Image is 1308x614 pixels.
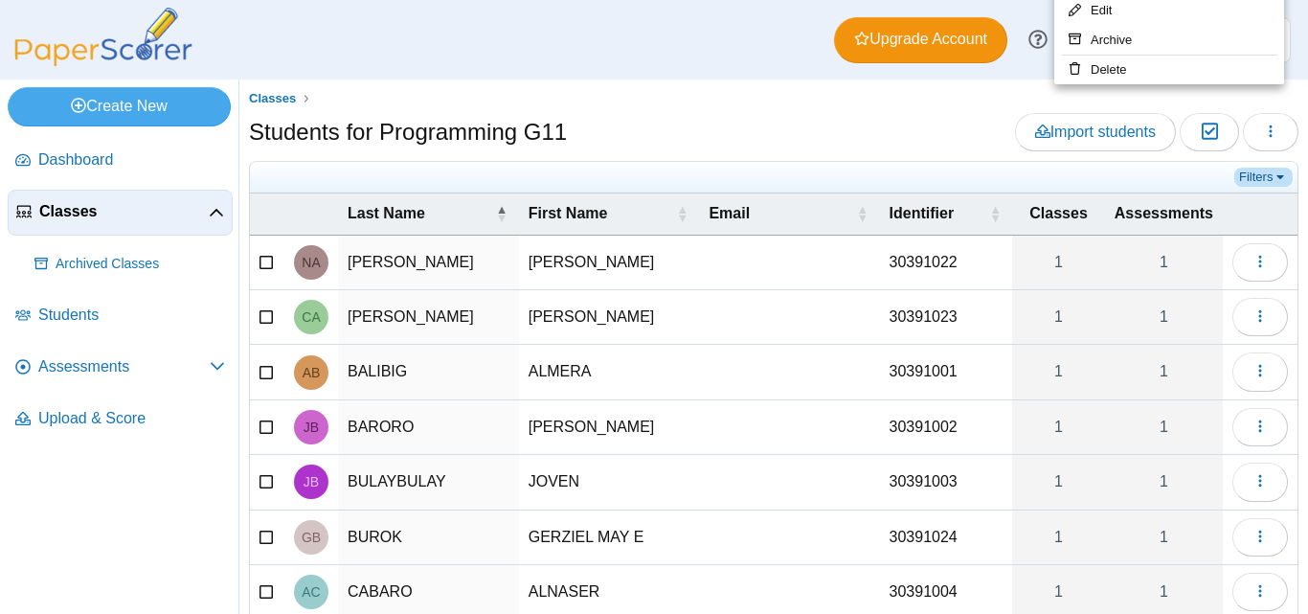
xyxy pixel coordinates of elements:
[1054,26,1284,55] a: Archive
[1012,236,1104,289] a: 1
[338,236,519,290] td: [PERSON_NAME]
[302,310,320,324] span: CATHLYNNE ROSE M. ALVARADO
[303,366,321,379] span: ALMERA BALIBIG
[38,149,225,171] span: Dashboard
[1012,511,1104,564] a: 1
[1012,400,1104,454] a: 1
[880,511,1013,565] td: 30391024
[519,236,700,290] td: [PERSON_NAME]
[880,236,1013,290] td: 30391022
[249,116,567,148] h1: Students for Programming G11
[8,345,233,391] a: Assessments
[27,241,233,287] a: Archived Classes
[338,345,519,399] td: BALIBIG
[880,400,1013,455] td: 30391002
[1054,56,1284,84] a: Delete
[1115,205,1213,221] span: Assessments
[338,290,519,345] td: [PERSON_NAME]
[519,400,700,455] td: [PERSON_NAME]
[8,190,233,236] a: Classes
[1012,455,1104,509] a: 1
[304,475,319,489] span: JOVEN BULAYBULAY
[834,17,1007,63] a: Upgrade Account
[1105,345,1223,398] a: 1
[56,255,225,274] span: Archived Classes
[38,408,225,429] span: Upload & Score
[244,87,302,111] a: Classes
[1035,124,1156,140] span: Import students
[519,511,700,565] td: GERZIEL MAY E
[676,193,688,234] span: First Name : Activate to sort
[529,205,608,221] span: First Name
[519,455,700,510] td: JOVEN
[989,193,1001,234] span: Identifier : Activate to sort
[8,87,231,125] a: Create New
[338,455,519,510] td: BULAYBULAY
[348,205,425,221] span: Last Name
[1105,511,1223,564] a: 1
[302,585,320,599] span: ALNASER CABARO
[338,511,519,565] td: BUROK
[1029,205,1088,221] span: Classes
[338,400,519,455] td: BARORO
[1105,236,1223,289] a: 1
[38,305,225,326] span: Students
[1015,113,1176,151] a: Import students
[249,91,296,105] span: Classes
[496,193,507,234] span: Last Name : Activate to invert sorting
[8,138,233,184] a: Dashboard
[857,193,868,234] span: Email : Activate to sort
[709,205,750,221] span: Email
[1012,290,1104,344] a: 1
[302,531,321,544] span: GERZIEL MAY E BUROK
[39,201,209,222] span: Classes
[890,205,955,221] span: Identifier
[1012,345,1104,398] a: 1
[880,345,1013,399] td: 30391001
[8,397,233,443] a: Upload & Score
[1234,168,1293,187] a: Filters
[880,455,1013,510] td: 30391003
[8,53,199,69] a: PaperScorer
[1105,400,1223,454] a: 1
[519,345,700,399] td: ALMERA
[1105,290,1223,344] a: 1
[38,356,210,377] span: Assessments
[1105,455,1223,509] a: 1
[519,290,700,345] td: [PERSON_NAME]
[8,8,199,66] img: PaperScorer
[854,29,987,50] span: Upgrade Account
[880,290,1013,345] td: 30391023
[8,293,233,339] a: Students
[302,256,320,269] span: NORFA G. ABBAS
[304,421,319,434] span: JESLER BARORO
